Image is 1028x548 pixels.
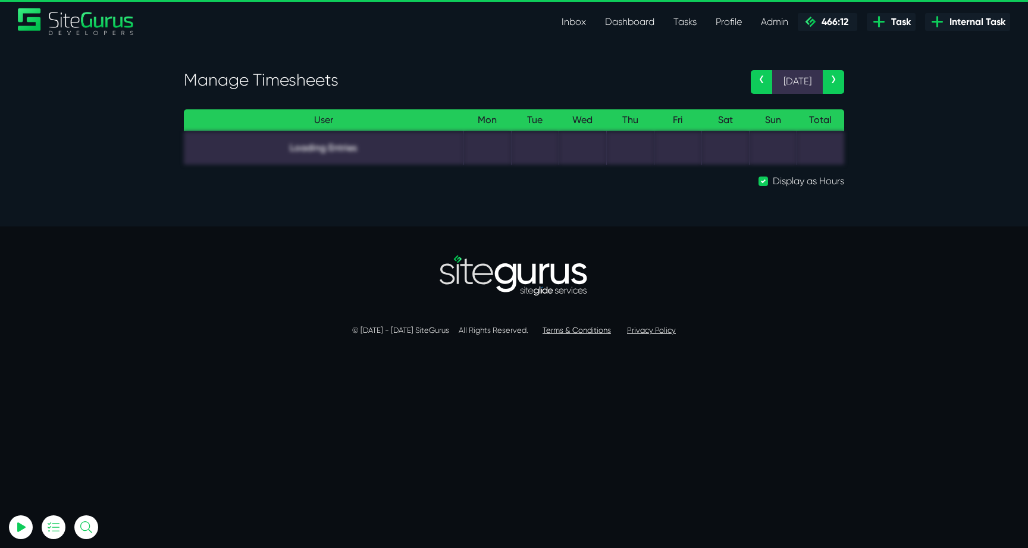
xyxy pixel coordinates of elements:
[559,109,606,131] th: Wed
[18,8,134,35] img: Sitegurus Logo
[543,326,611,335] a: Terms & Conditions
[184,70,733,90] h3: Manage Timesheets
[751,10,798,34] a: Admin
[184,131,463,165] td: Loading Entries
[184,109,463,131] th: User
[749,109,797,131] th: Sun
[706,10,751,34] a: Profile
[823,70,844,94] a: ›
[627,326,676,335] a: Privacy Policy
[945,15,1005,29] span: Internal Task
[18,8,134,35] a: SiteGurus
[664,10,706,34] a: Tasks
[773,174,844,188] label: Display as Hours
[511,109,559,131] th: Tue
[463,109,511,131] th: Mon
[184,325,844,336] p: © [DATE] - [DATE] SiteGurus All Rights Reserved.
[701,109,749,131] th: Sat
[552,10,596,34] a: Inbox
[751,70,772,94] a: ‹
[867,13,916,31] a: Task
[606,109,654,131] th: Thu
[798,13,857,31] a: 466:12
[817,16,848,27] span: 466:12
[925,13,1010,31] a: Internal Task
[654,109,701,131] th: Fri
[886,15,911,29] span: Task
[797,109,844,131] th: Total
[772,70,823,94] span: [DATE]
[596,10,664,34] a: Dashboard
